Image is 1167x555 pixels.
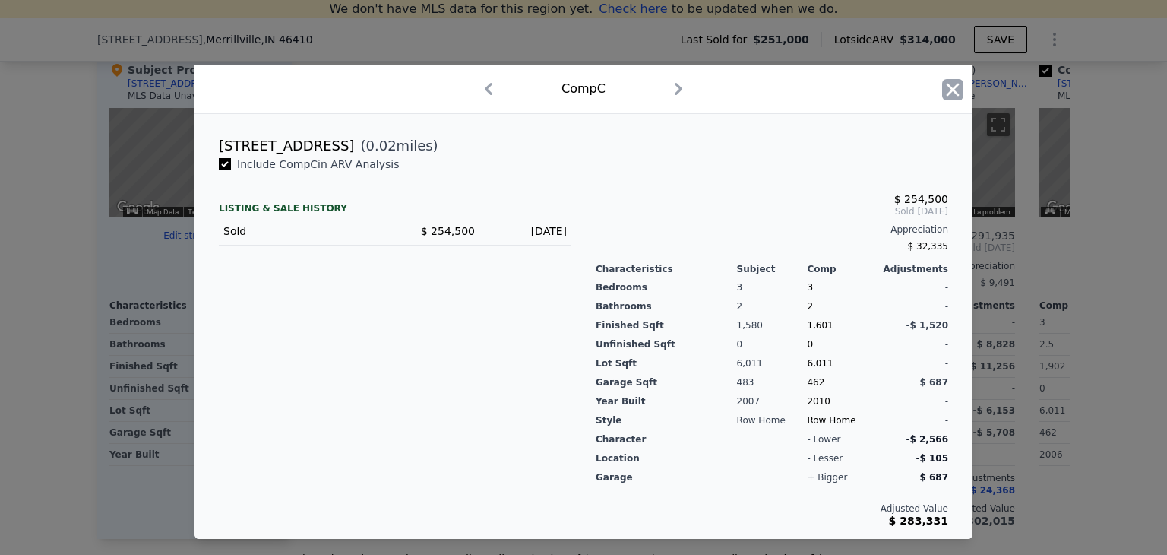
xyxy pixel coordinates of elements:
[366,138,397,154] span: 0.02
[878,392,948,411] div: -
[878,263,948,275] div: Adjustments
[737,316,808,335] div: 1,580
[596,503,948,515] div: Adjusted Value
[596,297,737,316] div: Bathrooms
[807,377,824,388] span: 462
[919,472,948,483] span: $ 687
[354,135,438,157] span: ( miles)
[596,392,737,411] div: Year Built
[596,224,948,236] div: Appreciation
[737,354,808,373] div: 6,011
[596,430,737,449] div: character
[737,297,808,316] div: 2
[737,392,808,411] div: 2007
[878,297,948,316] div: -
[807,471,847,484] div: + bigger
[807,411,878,430] div: Row Home
[807,282,813,293] span: 3
[807,320,833,331] span: 1,601
[219,135,354,157] div: [STREET_ADDRESS]
[596,263,737,275] div: Characteristics
[807,433,840,446] div: - lower
[561,80,606,98] div: Comp C
[878,278,948,297] div: -
[807,339,813,350] span: 0
[596,278,737,297] div: Bedrooms
[737,335,808,354] div: 0
[223,224,383,239] div: Sold
[807,358,833,369] span: 6,011
[908,241,948,252] span: $ 32,335
[421,225,475,237] span: $ 254,500
[596,373,737,392] div: Garage Sqft
[596,316,737,335] div: Finished Sqft
[906,434,948,445] span: -$ 2,566
[894,193,948,205] span: $ 254,500
[807,392,878,411] div: 2010
[219,202,571,217] div: LISTING & SALE HISTORY
[596,205,948,217] span: Sold [DATE]
[807,452,843,465] div: - lesser
[487,224,567,239] div: [DATE]
[737,373,808,392] div: 483
[596,335,737,354] div: Unfinished Sqft
[906,320,948,331] span: -$ 1,520
[878,335,948,354] div: -
[737,411,808,430] div: Row Home
[916,453,948,464] span: -$ 105
[807,263,878,275] div: Comp
[807,297,878,316] div: 2
[596,449,737,468] div: location
[596,468,737,487] div: garage
[889,515,948,527] span: $ 283,331
[919,377,948,388] span: $ 687
[737,278,808,297] div: 3
[596,411,737,430] div: Style
[737,263,808,275] div: Subject
[878,411,948,430] div: -
[878,354,948,373] div: -
[596,354,737,373] div: Lot Sqft
[231,158,406,170] span: Include Comp C in ARV Analysis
